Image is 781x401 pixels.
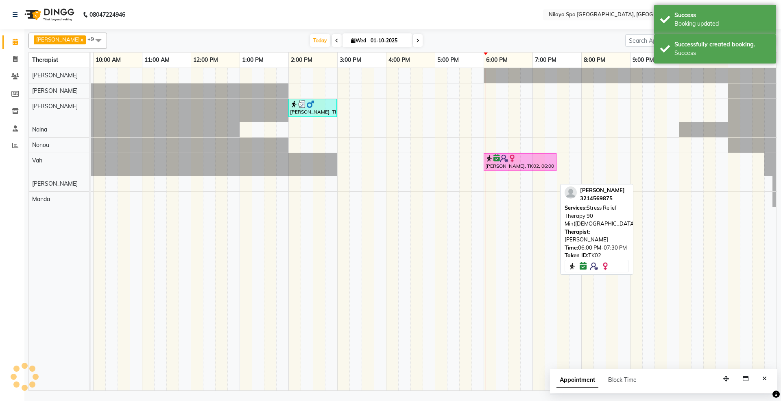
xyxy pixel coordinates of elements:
[142,54,172,66] a: 11:00 AM
[32,126,47,133] span: Naina
[580,195,625,203] div: 3214569875
[674,20,770,28] div: Booking updated
[89,3,125,26] b: 08047224946
[310,34,330,47] span: Today
[80,36,83,43] a: x
[565,204,587,211] span: Services:
[674,11,770,20] div: Success
[32,195,50,203] span: Manda
[674,40,770,49] div: Successfully created booking.
[32,180,78,187] span: [PERSON_NAME]
[565,228,629,244] div: [PERSON_NAME]
[435,54,461,66] a: 5:00 PM
[87,36,100,42] span: +9
[674,49,770,57] div: Success
[21,3,76,26] img: logo
[484,54,510,66] a: 6:00 PM
[32,72,78,79] span: [PERSON_NAME]
[565,228,590,235] span: Therapist:
[556,373,598,388] span: Appointment
[386,54,412,66] a: 4:00 PM
[36,36,80,43] span: [PERSON_NAME]
[32,103,78,110] span: [PERSON_NAME]
[565,186,577,199] img: profile
[349,37,368,44] span: Wed
[533,54,558,66] a: 7:00 PM
[582,54,607,66] a: 8:00 PM
[580,187,625,193] span: [PERSON_NAME]
[32,157,42,164] span: Vah
[565,244,578,251] span: Time:
[32,56,58,64] span: Therapist
[289,100,336,116] div: [PERSON_NAME], TK01, 02:00 PM-03:00 PM, Deep Tissue Repair Therapy 60 Min([DEMOGRAPHIC_DATA])
[608,376,637,383] span: Block Time
[32,141,49,149] span: Nonou
[32,87,78,94] span: [PERSON_NAME]
[565,252,588,259] span: Token ID:
[94,54,123,66] a: 10:00 AM
[759,373,770,385] button: Close
[565,244,629,252] div: 06:00 PM-07:30 PM
[565,252,629,260] div: TK02
[240,54,266,66] a: 1:00 PM
[630,54,656,66] a: 9:00 PM
[484,154,556,170] div: [PERSON_NAME], TK02, 06:00 PM-07:30 PM, Stress Relief Therapy 90 Min([DEMOGRAPHIC_DATA])
[289,54,314,66] a: 2:00 PM
[565,204,637,227] span: Stress Relief Therapy 90 Min([DEMOGRAPHIC_DATA])
[625,34,696,47] input: Search Appointment
[368,35,409,47] input: 2025-10-01
[191,54,220,66] a: 12:00 PM
[338,54,363,66] a: 3:00 PM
